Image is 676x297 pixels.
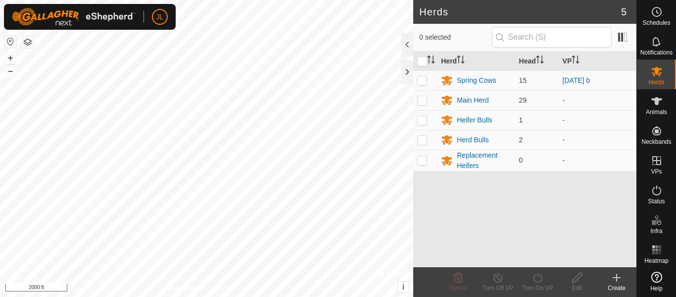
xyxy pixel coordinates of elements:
[597,284,636,293] div: Create
[519,76,527,84] span: 15
[644,258,669,264] span: Heatmap
[559,90,636,110] td: -
[559,110,636,130] td: -
[216,284,245,293] a: Contact Us
[457,57,465,65] p-sorticon: Activate to sort
[648,198,665,204] span: Status
[650,228,662,234] span: Infra
[398,282,409,293] button: i
[519,116,523,124] span: 1
[536,57,544,65] p-sorticon: Activate to sort
[419,6,621,18] h2: Herds
[519,136,523,144] span: 2
[457,135,489,145] div: Herd Bulls
[22,36,34,48] button: Map Layers
[4,52,16,64] button: +
[4,65,16,77] button: –
[559,52,636,71] th: VP
[637,268,676,296] a: Help
[518,284,557,293] div: Turn On VP
[457,75,496,86] div: Spring Cows
[156,12,164,22] span: JL
[419,32,491,43] span: 0 selected
[450,285,467,292] span: Delete
[650,286,663,292] span: Help
[651,169,662,175] span: VPs
[4,36,16,48] button: Reset Map
[642,20,670,26] span: Schedules
[515,52,559,71] th: Head
[559,150,636,171] td: -
[646,109,667,115] span: Animals
[437,52,515,71] th: Herd
[457,95,489,106] div: Main Herd
[641,139,671,145] span: Neckbands
[457,150,511,171] div: Replacement Heifers
[557,284,597,293] div: Edit
[457,115,492,125] div: Heifer Bulls
[12,8,136,26] img: Gallagher Logo
[519,156,523,164] span: 0
[563,76,590,84] a: [DATE] b
[492,27,612,48] input: Search (S)
[519,96,527,104] span: 29
[478,284,518,293] div: Turn Off VP
[402,283,404,291] span: i
[648,79,664,85] span: Herds
[621,4,627,19] span: 5
[168,284,205,293] a: Privacy Policy
[427,57,435,65] p-sorticon: Activate to sort
[559,130,636,150] td: -
[572,57,579,65] p-sorticon: Activate to sort
[640,50,673,56] span: Notifications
